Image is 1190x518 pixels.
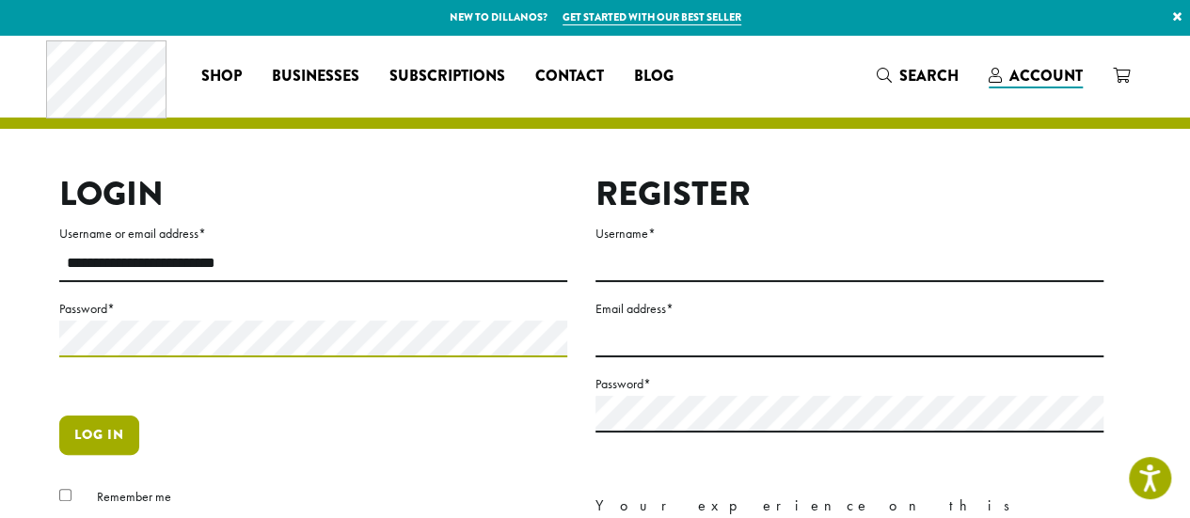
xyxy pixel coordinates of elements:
span: Businesses [272,65,359,88]
a: Get started with our best seller [563,9,741,25]
span: Search [899,65,959,86]
span: Contact [535,65,604,88]
label: Password [595,372,1103,396]
span: Account [1009,65,1083,86]
label: Password [59,297,567,321]
label: Username or email address [59,222,567,245]
label: Username [595,222,1103,245]
span: Blog [634,65,674,88]
span: Shop [201,65,242,88]
button: Log in [59,416,139,455]
a: Search [862,60,974,91]
span: Remember me [97,488,171,505]
a: Shop [186,61,257,91]
h2: Login [59,174,567,214]
h2: Register [595,174,1103,214]
label: Email address [595,297,1103,321]
span: Subscriptions [389,65,505,88]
